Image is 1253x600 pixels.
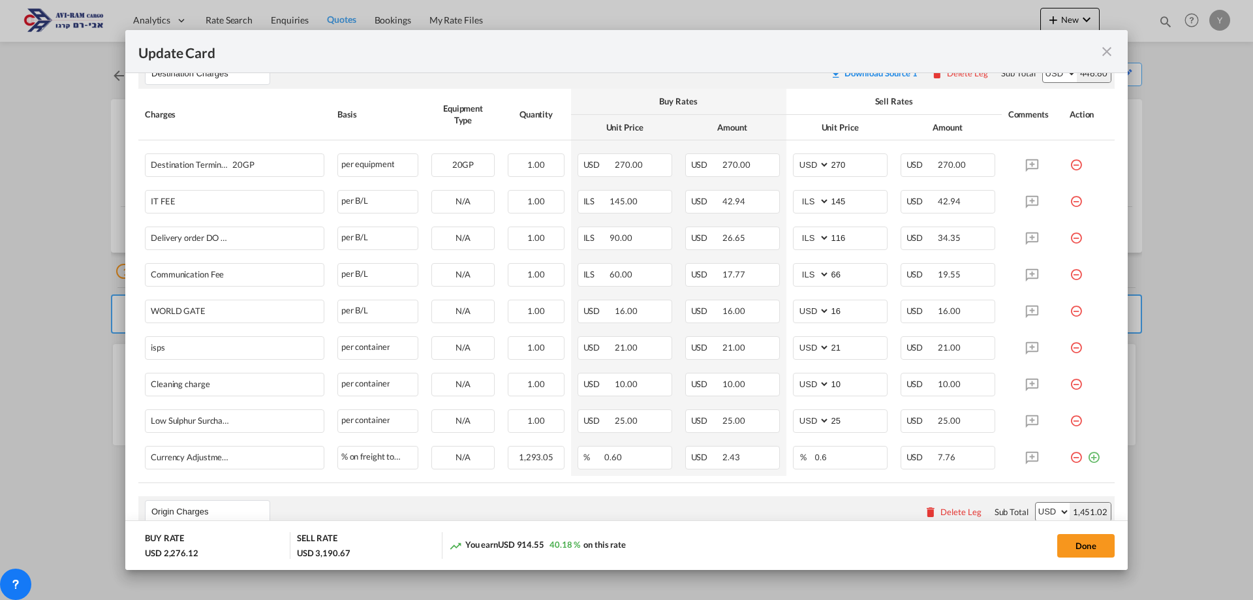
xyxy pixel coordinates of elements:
[337,227,418,250] div: per B/L
[1070,190,1083,203] md-icon: icon-minus-circle-outline red-400-fg
[830,300,887,320] input: 16
[947,68,988,78] div: Delete Leg
[527,379,545,389] span: 1.00
[793,95,995,107] div: Sell Rates
[830,373,887,393] input: 10
[931,68,988,78] button: Delete Leg
[229,160,255,170] span: 20GP
[527,342,545,353] span: 1.00
[151,373,277,389] div: Cleaning charge
[830,191,887,210] input: 145
[527,269,545,279] span: 1.00
[894,115,1002,140] th: Amount
[830,154,887,174] input: 270
[938,379,961,389] span: 10.00
[931,67,944,80] md-icon: icon-delete
[1057,534,1115,558] button: Done
[337,108,418,120] div: Basis
[337,373,418,396] div: per container
[456,196,471,206] span: N/A
[691,306,721,316] span: USD
[297,532,337,547] div: SELL RATE
[456,342,471,353] span: N/A
[508,108,564,120] div: Quantity
[145,532,184,547] div: BUY RATE
[452,159,474,170] span: 20GP
[1077,64,1111,82] div: 446.60
[583,415,613,426] span: USD
[337,190,418,213] div: per B/L
[431,103,495,126] div: Equipment Type
[125,30,1128,570] md-dialog: Update CardPort of ...
[691,269,721,279] span: USD
[691,415,721,426] span: USD
[906,159,936,170] span: USD
[786,115,894,140] th: Unit Price
[1002,89,1063,140] th: Comments
[906,269,936,279] span: USD
[151,227,277,243] div: Delivery order DO fee
[151,337,277,353] div: isps
[583,269,608,279] span: ILS
[1070,446,1083,459] md-icon: icon-minus-circle-outline red-400-fg
[938,452,955,462] span: 7.76
[722,306,745,316] span: 16.00
[337,263,418,287] div: per B/L
[456,306,471,316] span: N/A
[824,68,924,78] div: Download original source rate sheet
[924,505,937,518] md-icon: icon-delete
[145,547,202,559] div: USD 2,276.12
[583,159,613,170] span: USD
[527,306,545,316] span: 1.00
[337,409,418,433] div: per container
[610,269,632,279] span: 60.00
[1070,153,1083,166] md-icon: icon-minus-circle-outline red-400-fg
[615,415,638,426] span: 25.00
[583,452,603,462] span: %
[151,63,270,83] input: Leg Name
[583,306,613,316] span: USD
[691,342,721,353] span: USD
[151,264,277,279] div: Communication Fee
[813,447,886,466] input: 0.6
[615,342,638,353] span: 21.00
[527,232,545,243] span: 1.00
[1001,67,1035,79] div: Sub Total
[610,196,637,206] span: 145.00
[830,337,887,356] input: 21
[337,336,418,360] div: per container
[844,68,918,78] div: Download Source 1
[337,300,418,323] div: per B/L
[906,342,936,353] span: USD
[800,447,807,469] div: %
[691,159,721,170] span: USD
[583,379,613,389] span: USD
[938,342,961,353] span: 21.00
[906,379,936,389] span: USD
[456,379,471,389] span: N/A
[830,227,887,247] input: 116
[456,232,471,243] span: N/A
[679,115,786,140] th: Amount
[722,342,745,353] span: 21.00
[527,415,545,426] span: 1.00
[1063,89,1115,140] th: Action
[604,452,622,462] span: 0.60
[583,232,608,243] span: ILS
[722,196,745,206] span: 42.94
[995,506,1029,518] div: Sub Total
[906,452,936,462] span: USD
[824,61,924,85] button: Download original source rate sheet
[830,264,887,283] input: 66
[337,446,418,469] div: % on freight total
[1099,44,1115,59] md-icon: icon-close fg-AAA8AD m-0 pointer
[722,415,745,426] span: 25.00
[297,547,350,559] div: USD 3,190.67
[940,507,982,517] div: Delete Leg
[145,108,324,120] div: Charges
[938,196,961,206] span: 42.94
[527,196,545,206] span: 1.00
[722,159,750,170] span: 270.00
[1070,373,1083,386] md-icon: icon-minus-circle-outline red-400-fg
[449,539,626,552] div: You earn on this rate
